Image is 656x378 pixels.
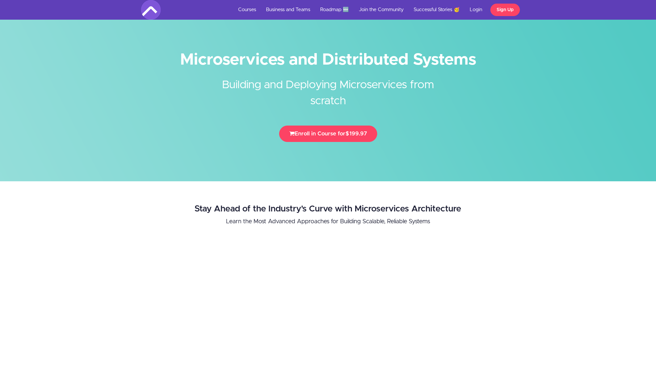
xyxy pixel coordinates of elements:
p: Learn the Most Advanced Approaches for Building Scalable, Reliable Systems [111,217,545,226]
h2: Building and Deploying Microservices from scratch [205,67,451,109]
h1: Microservices and Distributed Systems [141,52,515,67]
h2: Stay Ahead of the Industry's Curve with Microservices Architecture [111,204,545,214]
span: $199.97 [345,131,367,136]
button: Enroll in Course for$199.97 [279,126,377,142]
a: Sign Up [490,4,520,16]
